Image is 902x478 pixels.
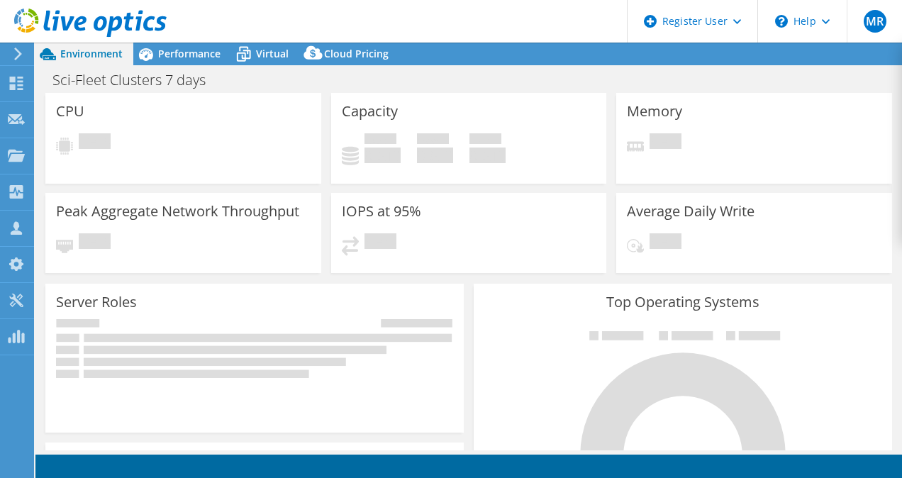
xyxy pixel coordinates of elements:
[650,133,681,152] span: Pending
[469,133,501,148] span: Total
[56,104,84,119] h3: CPU
[364,233,396,252] span: Pending
[364,148,401,163] h4: 0 GiB
[158,47,221,60] span: Performance
[324,47,389,60] span: Cloud Pricing
[417,133,449,148] span: Free
[46,72,228,88] h1: Sci-Fleet Clusters 7 days
[775,15,788,28] svg: \n
[79,233,111,252] span: Pending
[342,104,398,119] h3: Capacity
[417,148,453,163] h4: 0 GiB
[627,104,682,119] h3: Memory
[56,294,137,310] h3: Server Roles
[469,148,506,163] h4: 0 GiB
[56,204,299,219] h3: Peak Aggregate Network Throughput
[60,47,123,60] span: Environment
[627,204,755,219] h3: Average Daily Write
[484,294,881,310] h3: Top Operating Systems
[364,133,396,148] span: Used
[650,233,681,252] span: Pending
[256,47,289,60] span: Virtual
[864,10,886,33] span: MR
[342,204,421,219] h3: IOPS at 95%
[79,133,111,152] span: Pending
